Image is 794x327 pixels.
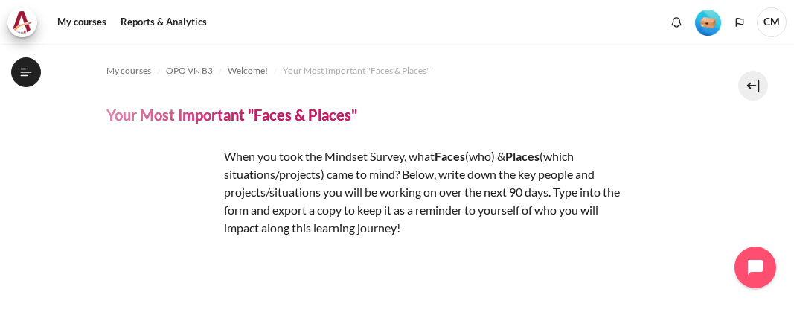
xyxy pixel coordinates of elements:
a: Welcome! [228,62,268,80]
a: Level #1 [689,8,727,36]
p: When you took the Mindset Survey, what (who) & (which situations/projects) came to mind? Below, w... [106,147,627,237]
span: Your Most Important "Faces & Places" [283,64,430,77]
a: OPO VN B3 [166,62,213,80]
a: My courses [52,7,112,37]
strong: Places [505,149,540,163]
a: My courses [106,62,151,80]
span: OPO VN B3 [166,64,213,77]
span: My courses [106,64,151,77]
strong: F [435,149,441,163]
h4: Your Most Important "Faces & Places" [106,105,357,124]
div: Show notification window with no new notifications [665,11,688,34]
span: Welcome! [228,64,268,77]
span: CM [757,7,787,37]
nav: Navigation bar [106,59,688,83]
img: Level #1 [695,10,721,36]
a: Architeck Architeck [7,7,45,37]
img: facesplaces [106,147,218,258]
strong: aces [441,149,465,163]
a: Your Most Important "Faces & Places" [283,62,430,80]
div: Level #1 [695,8,721,36]
img: Architeck [12,11,33,34]
a: Reports & Analytics [115,7,212,37]
button: Languages [729,11,751,34]
a: User menu [757,7,787,37]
